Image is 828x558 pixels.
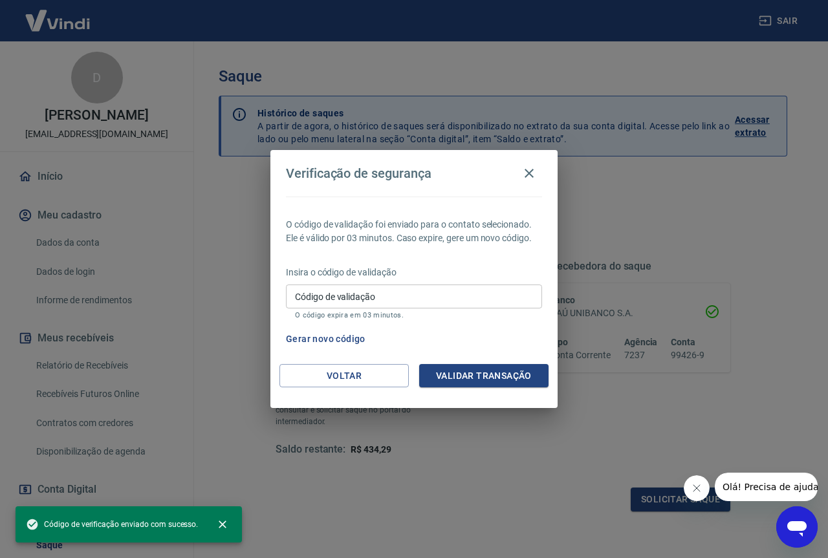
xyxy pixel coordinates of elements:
[26,518,198,531] span: Código de verificação enviado com sucesso.
[295,311,533,319] p: O código expira em 03 minutos.
[286,166,431,181] h4: Verificação de segurança
[286,266,542,279] p: Insira o código de validação
[279,364,409,388] button: Voltar
[715,473,818,501] iframe: Mensagem da empresa
[684,475,710,501] iframe: Fechar mensagem
[8,9,109,19] span: Olá! Precisa de ajuda?
[208,510,237,539] button: close
[281,327,371,351] button: Gerar novo código
[776,506,818,548] iframe: Botão para abrir a janela de mensagens
[286,218,542,245] p: O código de validação foi enviado para o contato selecionado. Ele é válido por 03 minutos. Caso e...
[419,364,549,388] button: Validar transação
